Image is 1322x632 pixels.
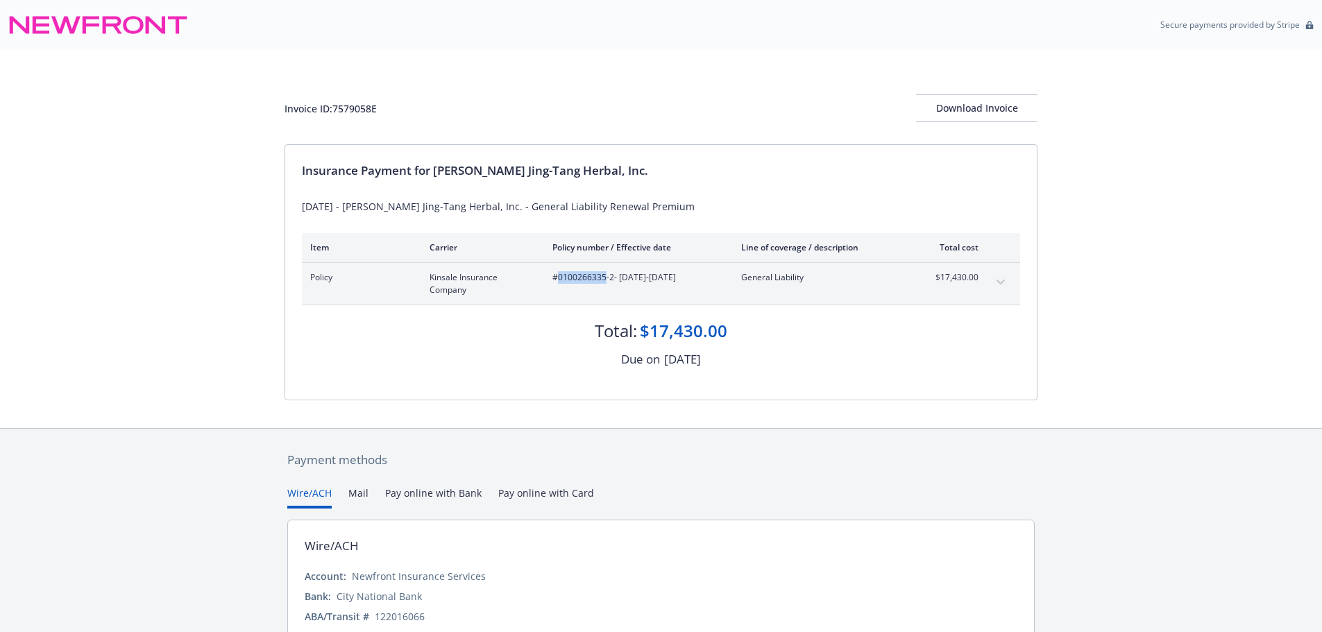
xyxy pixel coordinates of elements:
span: Kinsale Insurance Company [430,271,530,296]
div: 122016066 [375,609,425,624]
span: General Liability [741,271,904,284]
p: Secure payments provided by Stripe [1160,19,1300,31]
div: Invoice ID: 7579058E [285,101,377,116]
div: Line of coverage / description [741,241,904,253]
span: #0100266335-2 - [DATE]-[DATE] [552,271,719,284]
button: expand content [990,271,1012,293]
span: Policy [310,271,407,284]
div: [DATE] [664,350,701,368]
div: $17,430.00 [640,319,727,343]
div: City National Bank [337,589,422,604]
div: Item [310,241,407,253]
button: Mail [348,486,368,509]
div: Policy number / Effective date [552,241,719,253]
button: Pay online with Bank [385,486,482,509]
span: $17,430.00 [926,271,978,284]
div: Insurance Payment for [PERSON_NAME] Jing-Tang Herbal, Inc. [302,162,1020,180]
div: Bank: [305,589,331,604]
div: Payment methods [287,451,1035,469]
div: Total cost [926,241,978,253]
div: PolicyKinsale Insurance Company#0100266335-2- [DATE]-[DATE]General Liability$17,430.00expand content [302,263,1020,305]
div: Download Invoice [916,95,1037,121]
div: Wire/ACH [305,537,359,555]
div: Due on [621,350,660,368]
button: Wire/ACH [287,486,332,509]
div: Total: [595,319,637,343]
button: Pay online with Card [498,486,594,509]
div: ABA/Transit # [305,609,369,624]
div: Carrier [430,241,530,253]
button: Download Invoice [916,94,1037,122]
div: [DATE] - [PERSON_NAME] Jing-Tang Herbal, Inc. - General Liability Renewal Premium [302,199,1020,214]
div: Account: [305,569,346,583]
div: Newfront Insurance Services [352,569,486,583]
